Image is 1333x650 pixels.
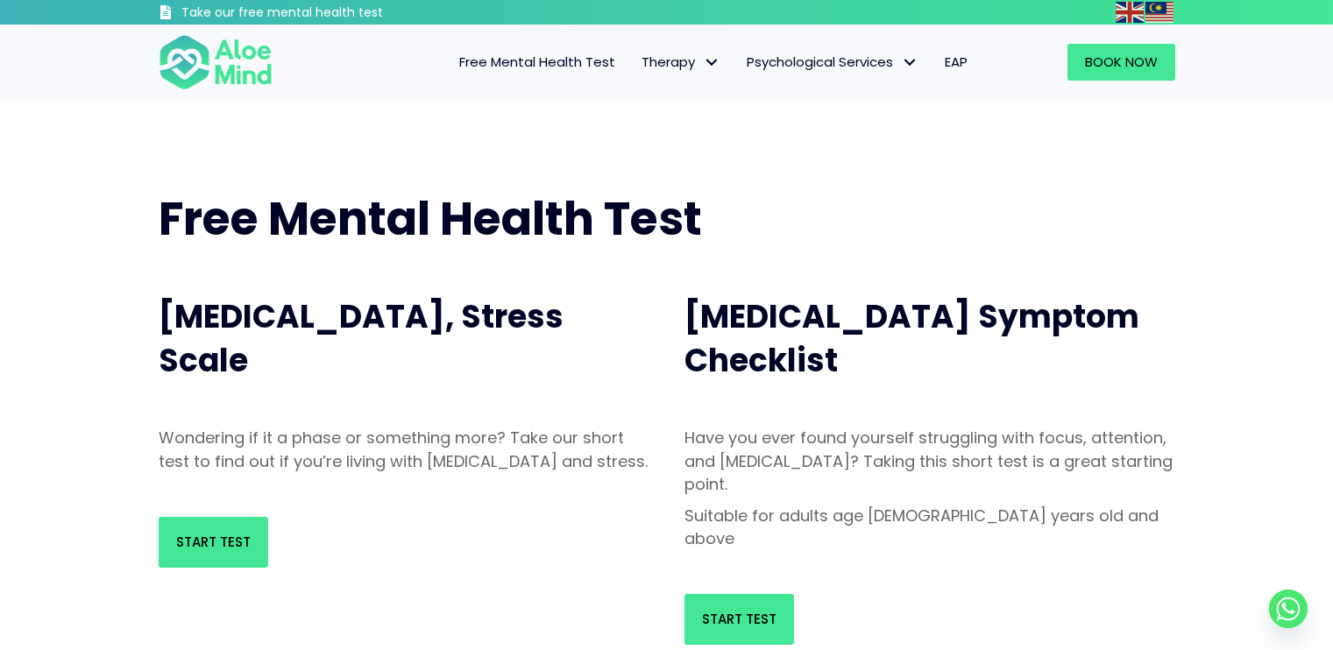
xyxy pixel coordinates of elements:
[159,427,649,472] p: Wondering if it a phase or something more? Take our short test to find out if you’re living with ...
[684,427,1175,495] p: Have you ever found yourself struggling with focus, attention, and [MEDICAL_DATA]? Taking this sh...
[1085,53,1158,71] span: Book Now
[176,533,251,551] span: Start Test
[699,50,725,75] span: Therapy: submenu
[446,44,628,81] a: Free Mental Health Test
[1145,2,1173,23] img: ms
[459,53,615,71] span: Free Mental Health Test
[159,294,564,383] span: [MEDICAL_DATA], Stress Scale
[159,4,477,25] a: Take our free mental health test
[159,517,268,568] a: Start Test
[1067,44,1175,81] a: Book Now
[945,53,968,71] span: EAP
[159,187,702,251] span: Free Mental Health Test
[1145,2,1175,22] a: Malay
[684,294,1139,383] span: [MEDICAL_DATA] Symptom Checklist
[1269,590,1308,628] a: Whatsapp
[295,44,981,81] nav: Menu
[734,44,932,81] a: Psychological ServicesPsychological Services: submenu
[1116,2,1144,23] img: en
[1116,2,1145,22] a: English
[159,33,273,91] img: Aloe mind Logo
[897,50,923,75] span: Psychological Services: submenu
[628,44,734,81] a: TherapyTherapy: submenu
[932,44,981,81] a: EAP
[684,505,1175,550] p: Suitable for adults age [DEMOGRAPHIC_DATA] years old and above
[702,610,776,628] span: Start Test
[642,53,720,71] span: Therapy
[684,594,794,645] a: Start Test
[747,53,918,71] span: Psychological Services
[181,4,477,22] h3: Take our free mental health test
